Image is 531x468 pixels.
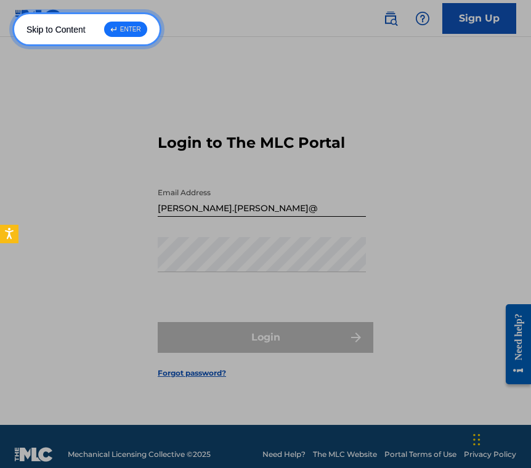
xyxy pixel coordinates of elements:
a: Sign Up [442,3,516,34]
a: Forgot password? [158,368,226,379]
div: Help [410,6,435,31]
a: Privacy Policy [464,449,516,460]
iframe: Resource Center [497,295,531,394]
a: Portal Terms of Use [384,449,456,460]
img: help [415,11,430,26]
a: The MLC Website [313,449,377,460]
img: search [383,11,398,26]
iframe: Chat Widget [469,409,531,468]
div: Arrastrar [473,421,480,458]
a: Need Help? [262,449,306,460]
span: Mechanical Licensing Collective © 2025 [68,449,211,460]
h3: Login to The MLC Portal [158,134,345,152]
a: Public Search [378,6,403,31]
img: MLC Logo [15,9,62,27]
img: logo [15,447,53,462]
div: Widget de chat [469,409,531,468]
